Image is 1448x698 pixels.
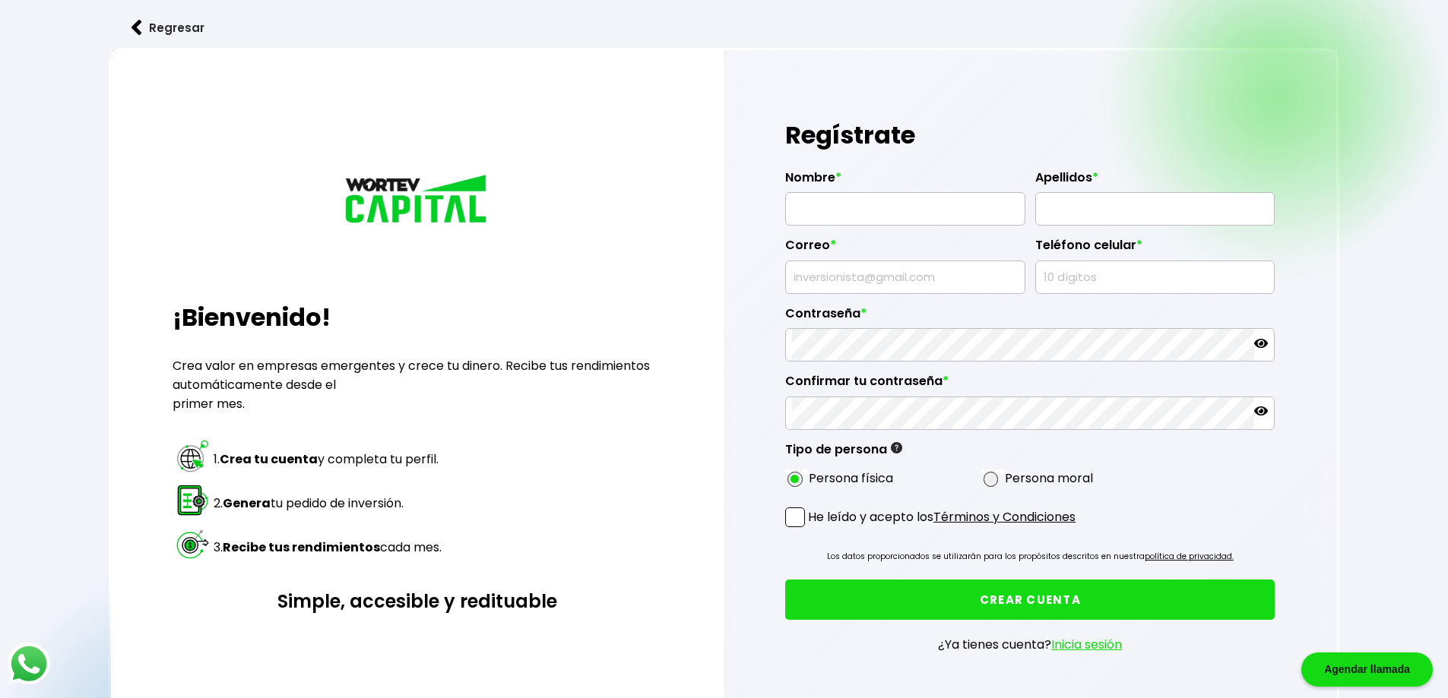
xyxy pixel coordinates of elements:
[109,8,227,48] button: Regresar
[1051,636,1122,653] a: Inicia sesión
[173,588,662,614] h3: Simple, accesible y redituable
[213,482,442,524] td: 2. tu pedido de inversión.
[213,526,442,568] td: 3. cada mes.
[933,508,1076,526] a: Términos y Condiciones
[220,450,318,468] strong: Crea tu cuenta
[808,507,1076,526] p: He leído y acepto los
[173,299,662,336] h2: ¡Bienvenido!
[785,442,902,465] label: Tipo de persona
[223,539,380,556] strong: Recibe tus rendimientos
[827,549,1234,564] p: Los datos proporcionados se utilizarán para los propósitos descritos en nuestra
[109,8,1339,48] a: flecha izquierdaRegresar
[213,437,442,480] td: 1. y completa tu perfil.
[785,306,1275,329] label: Contraseña
[173,356,662,413] p: Crea valor en empresas emergentes y crece tu dinero. Recibe tus rendimientos automáticamente desd...
[131,20,142,36] img: flecha izquierda
[785,112,1275,158] h1: Regístrate
[223,494,271,512] strong: Genera
[175,438,211,474] img: paso 1
[785,580,1275,620] button: CREAR CUENTA
[175,482,211,518] img: paso 2
[792,261,1019,293] input: inversionista@gmail.com
[341,172,493,229] img: logo_wortev_capital
[1005,469,1093,488] label: Persona moral
[938,635,1122,654] p: ¿Ya tienes cuenta?
[1042,261,1269,293] input: 10 dígitos
[1145,551,1234,562] a: política de privacidad.
[1035,170,1275,193] label: Apellidos
[809,469,893,488] label: Persona física
[1301,652,1433,687] div: Agendar llamada
[891,442,902,453] img: gfR76cHglkPwleuBLjWdxeZVvX9Wp6JBDmjRYY8JYDQn16A2ICN00zLTgIroGa6qie5tIuWH7V3AapTKqzv+oMZsGfMUqL5JM...
[785,170,1025,193] label: Nombre
[175,526,211,562] img: paso 3
[785,374,1275,396] label: Confirmar tu contraseña
[785,238,1025,261] label: Correo
[1035,238,1275,261] label: Teléfono celular
[8,643,50,685] img: logos_whatsapp-icon.242b2217.svg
